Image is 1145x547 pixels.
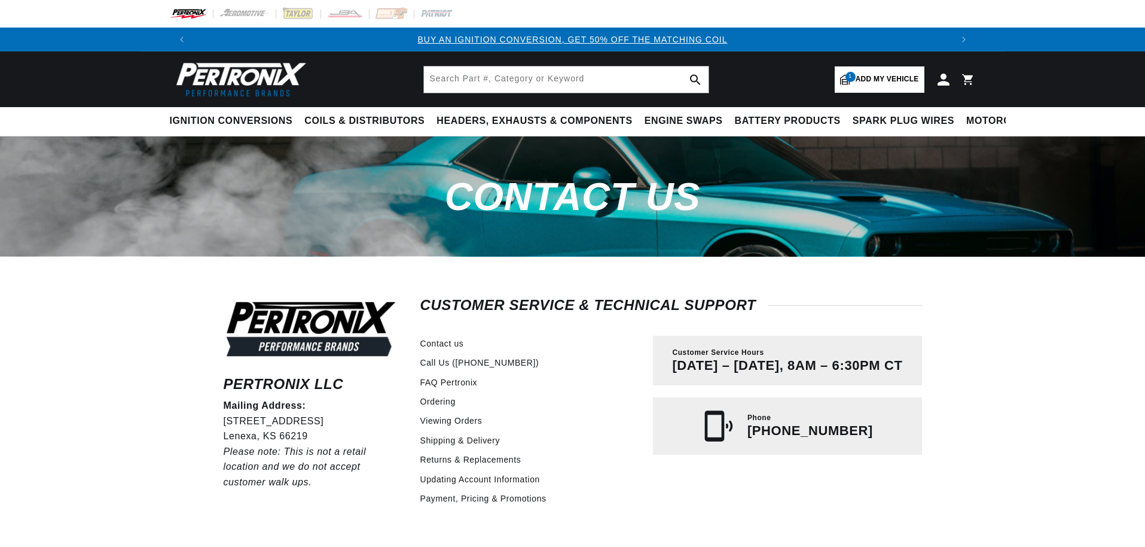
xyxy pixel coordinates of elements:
[847,107,960,135] summary: Spark Plug Wires
[952,28,976,51] button: Translation missing: en.sections.announcements.next_announcement
[424,66,709,93] input: Search Part #, Category or Keyword
[170,115,293,127] span: Ignition Conversions
[224,446,367,487] em: Please note: This is not a retail location and we do not accept customer walk ups.
[645,115,723,127] span: Engine Swaps
[639,107,729,135] summary: Engine Swaps
[735,115,841,127] span: Battery Products
[420,414,483,427] a: Viewing Orders
[420,395,456,408] a: Ordering
[420,473,540,486] a: Updating Account Information
[140,28,1006,51] slideshow-component: Translation missing: en.sections.announcements.announcement_bar
[170,107,299,135] summary: Ignition Conversions
[224,378,398,390] h6: Pertronix LLC
[304,115,425,127] span: Coils & Distributors
[420,492,546,505] a: Payment, Pricing & Promotions
[170,59,307,100] img: Pertronix
[747,423,873,439] p: [PHONE_NUMBER]
[224,400,306,411] strong: Mailing Address:
[729,107,847,135] summary: Battery Products
[672,358,902,373] p: [DATE] – [DATE], 8AM – 6:30PM CT
[420,299,922,311] h2: Customer Service & Technical Support
[845,72,856,82] span: 1
[445,175,700,218] span: Contact us
[170,28,194,51] button: Translation missing: en.sections.announcements.previous_announcement
[653,397,921,455] a: Phone [PHONE_NUMBER]
[420,453,521,466] a: Returns & Replacements
[194,33,952,46] div: Announcement
[430,107,638,135] summary: Headers, Exhausts & Components
[960,107,1043,135] summary: Motorcycle
[298,107,430,135] summary: Coils & Distributors
[856,74,919,85] span: Add my vehicle
[420,356,539,369] a: Call Us ([PHONE_NUMBER])
[966,115,1037,127] span: Motorcycle
[417,35,727,44] a: BUY AN IGNITION CONVERSION, GET 50% OFF THE MATCHING COIL
[853,115,954,127] span: Spark Plug Wires
[682,66,709,93] button: search button
[420,376,478,389] a: FAQ Pertronix
[835,66,924,93] a: 1Add my vehicle
[436,115,632,127] span: Headers, Exhausts & Components
[224,429,398,444] p: Lenexa, KS 66219
[194,33,952,46] div: 1 of 3
[420,434,500,447] a: Shipping & Delivery
[747,413,771,423] span: Phone
[420,337,464,350] a: Contact us
[224,414,398,429] p: [STREET_ADDRESS]
[672,348,764,358] span: Customer Service Hours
